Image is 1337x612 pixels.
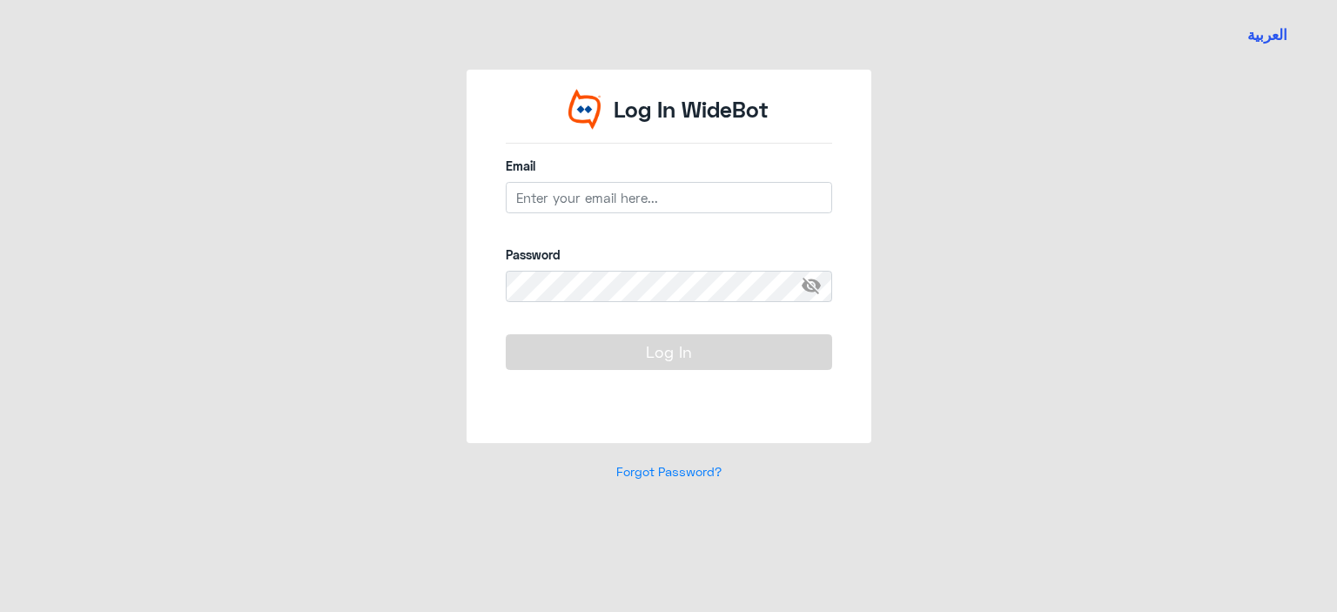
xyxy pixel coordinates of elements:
span: visibility_off [801,271,832,302]
label: Password [506,245,832,264]
label: Email [506,157,832,175]
img: Widebot Logo [568,89,601,130]
button: Log In [506,334,832,369]
input: Enter your email here... [506,182,832,213]
button: العربية [1247,24,1287,46]
p: Log In WideBot [614,93,769,126]
a: Switch language [1237,13,1298,57]
a: Forgot Password? [616,464,722,479]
